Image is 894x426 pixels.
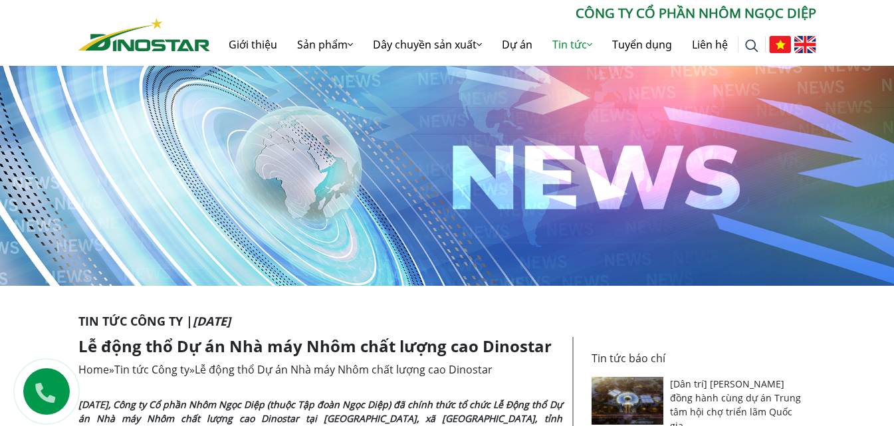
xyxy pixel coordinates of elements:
span: Lễ động thổ Dự án Nhà máy Nhôm chất lượng cao Dinostar [195,362,493,377]
p: CÔNG TY CỔ PHẦN NHÔM NGỌC DIỆP [210,3,816,23]
a: Dây chuyền sản xuất [363,23,492,66]
a: Tin tức Công ty [114,362,189,377]
p: Tin tức Công ty | [78,312,816,330]
a: Giới thiệu [219,23,287,66]
img: Nhôm Dinostar [78,18,210,51]
a: Sản phẩm [287,23,363,66]
img: search [745,39,758,53]
a: Dự án [492,23,542,66]
a: Liên hệ [682,23,738,66]
p: Tin tức báo chí [592,350,808,366]
a: Home [78,362,109,377]
img: Tiếng Việt [769,36,791,53]
h1: Lễ động thổ Dự án Nhà máy Nhôm chất lượng cao Dinostar [78,337,562,356]
span: » » [78,362,493,377]
a: Tin tức [542,23,602,66]
a: Tuyển dụng [602,23,682,66]
i: [DATE] [193,313,231,329]
img: English [794,36,816,53]
img: [Dân trí] Nhôm Ngọc Diệp đồng hành cùng dự án Trung tâm hội chợ triển lãm Quốc gia [592,377,664,425]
